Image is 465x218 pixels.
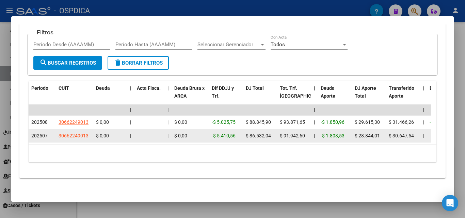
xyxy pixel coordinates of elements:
[355,133,380,138] span: $ 28.844,01
[389,133,414,138] span: $ 30.647,54
[137,85,161,91] span: Acta Fisca.
[386,81,420,111] datatable-header-cell: Transferido Aporte
[321,119,344,125] span: -$ 1.850,96
[56,81,93,111] datatable-header-cell: CUIT
[389,85,414,99] span: Transferido Aporte
[174,119,187,125] span: $ 0,00
[130,107,131,113] span: |
[31,85,48,91] span: Período
[321,85,335,99] span: Deuda Aporte
[167,107,169,113] span: |
[167,133,169,138] span: |
[33,56,102,70] button: Buscar Registros
[352,81,386,111] datatable-header-cell: DJ Aporte Total
[246,133,271,138] span: $ 86.532,04
[321,133,344,138] span: -$ 1.803,53
[271,41,285,48] span: Todos
[31,119,48,125] span: 202508
[311,81,318,111] datatable-header-cell: |
[59,119,89,125] span: 30662249013
[355,119,380,125] span: $ 29.615,30
[96,85,110,91] span: Deuda
[427,81,461,111] datatable-header-cell: Deuda Contr.
[280,119,305,125] span: $ 93.871,65
[167,85,169,91] span: |
[423,85,424,91] span: |
[31,133,48,138] span: 202507
[114,58,122,67] mat-icon: delete
[318,81,352,111] datatable-header-cell: Deuda Aporte
[197,41,259,48] span: Seleccionar Gerenciador
[277,81,311,111] datatable-header-cell: Tot. Trf. Bruto
[430,85,458,91] span: Deuda Contr.
[423,133,424,138] span: |
[209,81,243,111] datatable-header-cell: Dif DDJJ y Trf.
[430,119,453,125] span: -$ 3.174,79
[243,81,277,111] datatable-header-cell: DJ Total
[39,58,48,67] mat-icon: search
[59,85,69,91] span: CUIT
[130,85,131,91] span: |
[114,60,163,66] span: Borrar Filtros
[430,133,453,138] span: -$ 3.607,03
[59,133,89,138] span: 30662249013
[96,119,109,125] span: $ 0,00
[423,107,424,113] span: |
[167,119,169,125] span: |
[442,195,458,211] div: Open Intercom Messenger
[134,81,165,111] datatable-header-cell: Acta Fisca.
[280,85,326,99] span: Tot. Trf. [GEOGRAPHIC_DATA]
[212,85,234,99] span: Dif DDJJ y Trf.
[212,119,236,125] span: -$ 5.025,75
[246,85,264,91] span: DJ Total
[33,29,57,36] h3: Filtros
[246,119,271,125] span: $ 88.845,90
[314,85,315,91] span: |
[130,133,131,138] span: |
[108,56,169,70] button: Borrar Filtros
[29,81,56,111] datatable-header-cell: Período
[355,85,376,99] span: DJ Aporte Total
[96,133,109,138] span: $ 0,00
[423,119,424,125] span: |
[314,107,315,113] span: |
[314,119,315,125] span: |
[93,81,127,111] datatable-header-cell: Deuda
[172,81,209,111] datatable-header-cell: Deuda Bruta x ARCA
[130,119,131,125] span: |
[389,119,414,125] span: $ 31.466,26
[39,60,96,66] span: Buscar Registros
[212,133,236,138] span: -$ 5.410,56
[174,85,205,99] span: Deuda Bruta x ARCA
[174,133,187,138] span: $ 0,00
[314,133,315,138] span: |
[420,81,427,111] datatable-header-cell: |
[127,81,134,111] datatable-header-cell: |
[280,133,305,138] span: $ 91.942,60
[165,81,172,111] datatable-header-cell: |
